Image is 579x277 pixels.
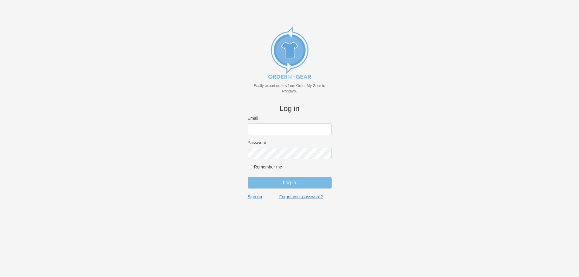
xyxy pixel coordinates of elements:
[248,194,262,199] a: Sign up
[248,116,332,121] label: Email
[248,140,332,145] label: Password
[279,194,323,199] a: Forgot your password?
[254,164,332,170] label: Remember me
[259,22,320,83] img: new_omg_export_logo-652582c309f788888370c3373ec495a74b7b3fc93c8838f76510ecd25890bcc4.png
[248,104,332,113] h4: Log in
[248,177,332,189] input: Log in
[248,83,332,94] p: Easily export orders from Order My Gear to Printavo.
